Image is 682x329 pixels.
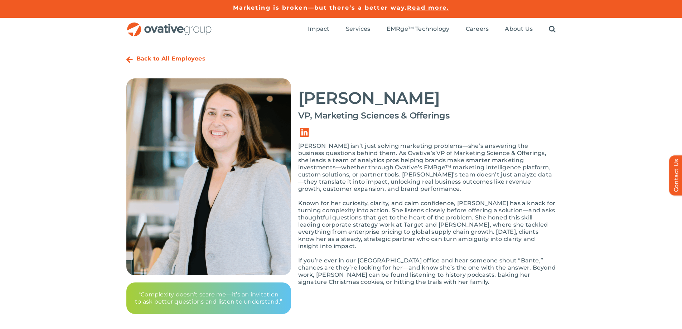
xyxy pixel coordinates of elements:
a: EMRge™ Technology [387,25,450,33]
a: Search [549,25,556,33]
a: About Us [505,25,533,33]
a: Link to https://ovative.com/about-us/people/ [126,56,133,63]
p: Known for her curiosity, clarity, and calm confidence, [PERSON_NAME] has a knack for turning comp... [298,200,556,250]
p: If you’re ever in our [GEOGRAPHIC_DATA] office and hear someone shout “Bante,” chances are they’r... [298,257,556,286]
a: Services [346,25,371,33]
p: [PERSON_NAME] isn’t just solving marketing problems—she’s answering the business questions behind... [298,142,556,193]
a: Impact [308,25,329,33]
p: “Complexity doesn’t scare me—it’s an invitation to ask better questions and listen to understand.” [135,291,282,305]
a: Back to All Employees [136,55,205,62]
a: Careers [466,25,489,33]
a: OG_Full_horizontal_RGB [126,21,212,28]
h4: VP, Marketing Sciences & Offerings [298,111,556,121]
nav: Menu [308,18,556,41]
h2: [PERSON_NAME] [298,89,556,107]
a: Link to https://www.linkedin.com/in/kate-bante-a793376/ [295,122,315,142]
a: Read more. [407,4,449,11]
img: 2 [126,78,291,275]
a: Marketing is broken—but there’s a better way. [233,4,407,11]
